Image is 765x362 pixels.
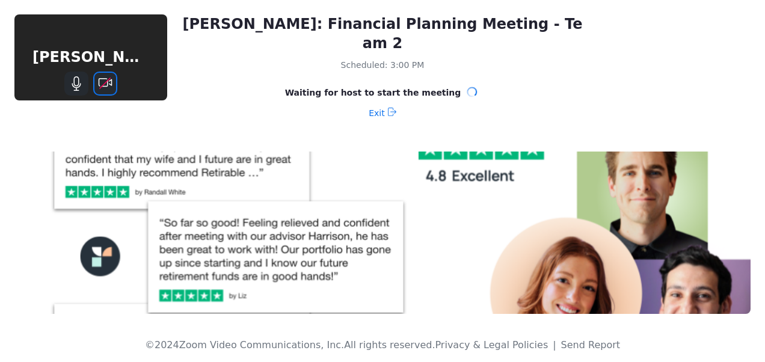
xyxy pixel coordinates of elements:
span: Waiting for host to start the meeting [285,87,461,99]
button: Start Video [93,72,117,96]
button: Mute [64,72,88,96]
div: [PERSON_NAME] [14,47,167,67]
span: | [553,339,556,351]
button: Exit [369,103,396,123]
img: waiting room background [14,152,751,314]
span: All rights reserved. [344,339,435,351]
span: © [145,339,155,351]
div: [PERSON_NAME]: Financial Planning Meeting - Team 2 [180,14,585,53]
button: Send Report [561,338,620,352]
span: 2024 [155,339,179,351]
a: Privacy & Legal Policies [435,339,548,351]
div: Scheduled: 3:00 PM [180,58,585,72]
span: Zoom Video Communications, Inc. [179,339,344,351]
span: Exit [369,103,385,123]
